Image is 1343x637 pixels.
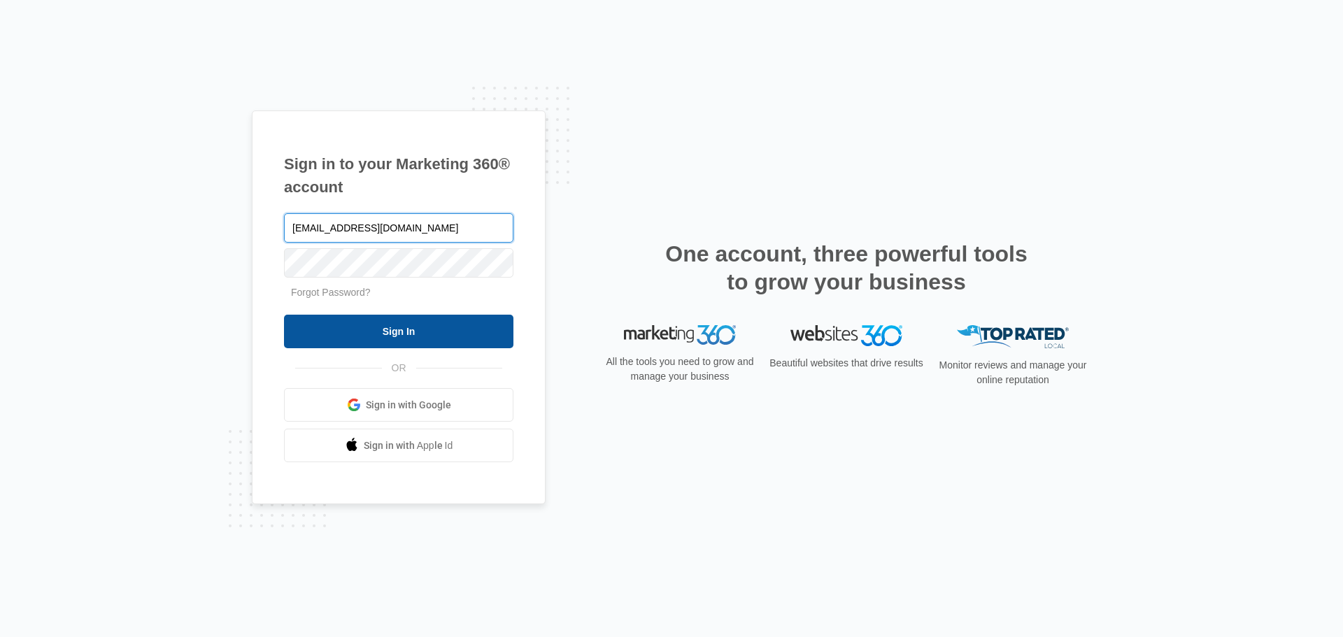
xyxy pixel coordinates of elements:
span: Sign in with Apple Id [364,438,453,453]
input: Sign In [284,315,513,348]
a: Forgot Password? [291,287,371,298]
span: Sign in with Google [366,398,451,413]
img: Marketing 360 [624,325,736,345]
h1: Sign in to your Marketing 360® account [284,152,513,199]
img: Websites 360 [790,325,902,345]
p: Monitor reviews and manage your online reputation [935,358,1091,387]
h2: One account, three powerful tools to grow your business [661,240,1032,296]
span: OR [382,361,416,375]
a: Sign in with Google [284,388,513,422]
p: Beautiful websites that drive results [768,356,925,371]
a: Sign in with Apple Id [284,429,513,462]
img: Top Rated Local [957,325,1069,348]
input: Email [284,213,513,243]
p: All the tools you need to grow and manage your business [602,355,758,384]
